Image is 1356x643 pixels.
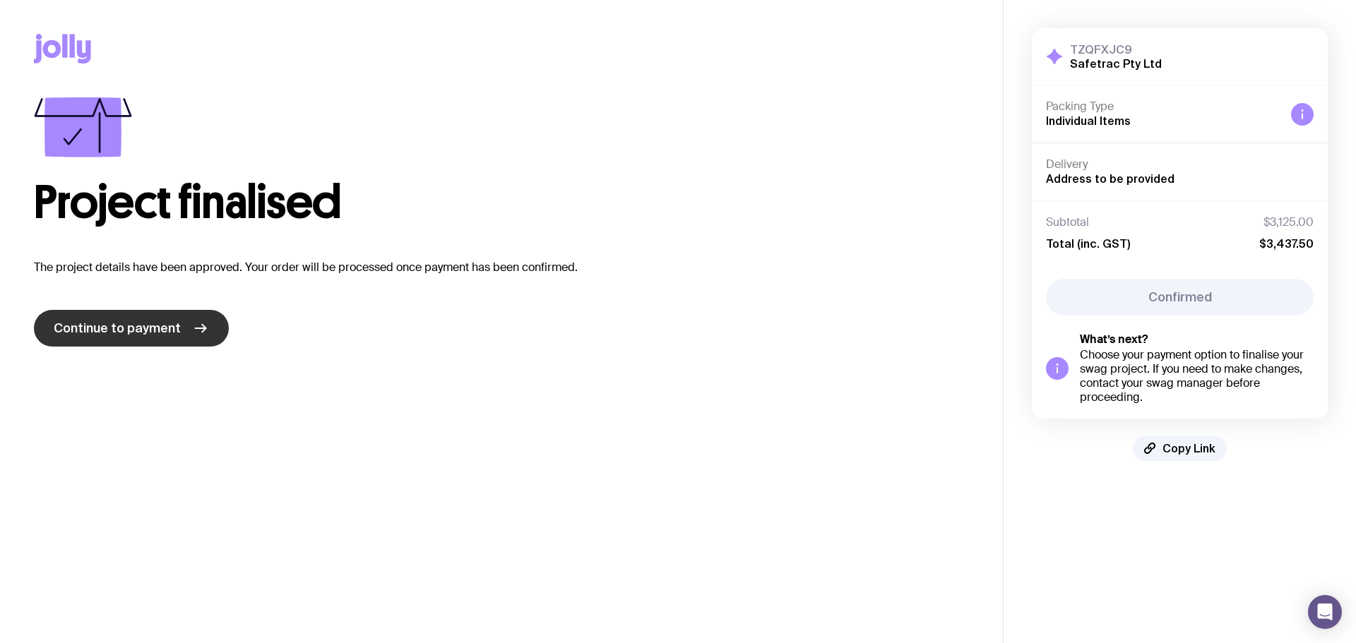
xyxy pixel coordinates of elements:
button: Confirmed [1046,279,1314,316]
h4: Delivery [1046,157,1314,172]
h5: What’s next? [1080,332,1314,347]
span: Address to be provided [1046,172,1174,185]
p: The project details have been approved. Your order will be processed once payment has been confir... [34,259,969,276]
h2: Safetrac Pty Ltd [1070,56,1162,71]
button: Copy Link [1133,435,1227,461]
h4: Packing Type [1046,100,1280,114]
span: Copy Link [1162,441,1215,455]
span: Individual Items [1046,114,1131,127]
div: Choose your payment option to finalise your swag project. If you need to make changes, contact yo... [1080,348,1314,404]
span: Continue to payment [54,320,181,337]
h1: Project finalised [34,180,969,225]
div: Open Intercom Messenger [1308,595,1342,629]
span: Total (inc. GST) [1046,236,1130,251]
span: $3,125.00 [1263,215,1314,229]
span: $3,437.50 [1259,236,1314,251]
h3: TZQFXJC9 [1070,42,1162,56]
span: Subtotal [1046,215,1089,229]
a: Continue to payment [34,310,229,347]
